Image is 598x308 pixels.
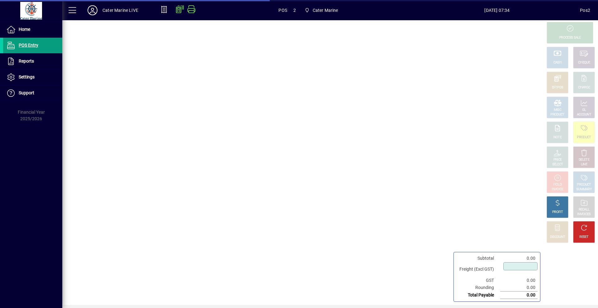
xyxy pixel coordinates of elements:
div: GL [582,108,586,112]
div: PROFIT [552,210,563,215]
div: SELECT [552,162,563,167]
div: NOTE [553,135,562,140]
button: Profile [83,5,102,16]
span: [DATE] 07:34 [414,5,580,15]
div: RECALL [579,207,590,212]
span: Settings [19,74,35,79]
div: MISC [554,108,561,112]
td: Subtotal [456,255,500,262]
div: PRODUCT [550,112,564,117]
div: CHARGE [578,85,590,90]
div: PRICE [553,158,562,162]
span: 2 [293,5,296,15]
div: EFTPOS [552,85,563,90]
a: Reports [3,54,62,69]
div: INVOICES [577,212,591,217]
span: Cater Marine [313,5,338,15]
a: Home [3,22,62,37]
span: Home [19,27,30,32]
div: PRODUCT [577,135,591,140]
div: Cater Marine LIVE [102,5,138,15]
a: Settings [3,69,62,85]
td: 0.00 [500,255,538,262]
span: POS Entry [19,43,38,48]
td: Rounding [456,284,500,291]
div: HOLD [553,182,562,187]
td: Freight (Excl GST) [456,262,500,277]
div: DELETE [579,158,589,162]
div: CASH [553,60,562,65]
a: Support [3,85,62,101]
span: Support [19,90,34,95]
div: DISCOUNT [550,235,565,239]
td: 0.00 [500,284,538,291]
div: INVOICE [552,187,563,192]
td: Total Payable [456,291,500,299]
td: GST [456,277,500,284]
div: PRODUCT [577,182,591,187]
div: RESET [579,235,589,239]
div: Pos2 [580,5,590,15]
td: 0.00 [500,291,538,299]
div: LINE [581,162,587,167]
div: SUMMARY [576,187,592,192]
td: 0.00 [500,277,538,284]
span: Reports [19,59,34,64]
span: POS [278,5,287,15]
div: CHEQUE [578,60,590,65]
span: Cater Marine [302,5,341,16]
div: PROCESS SALE [559,36,581,40]
div: ACCOUNT [577,112,591,117]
